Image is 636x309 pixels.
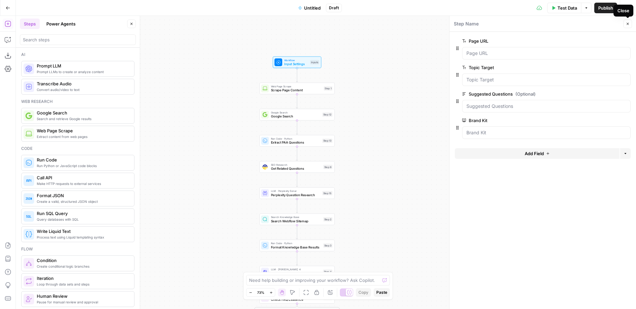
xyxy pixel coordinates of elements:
g: Edge from step_1 to step_12 [296,94,297,108]
g: Edge from step_2 to step_3 [296,225,297,239]
label: Topic Target [462,64,593,71]
div: Step 3 [323,243,333,247]
div: Ai [21,52,134,58]
span: Check FAQ Existence [271,297,321,302]
g: Edge from start to step_1 [296,68,297,82]
img: 9u0p4zbvbrir7uayayktvs1v5eg0 [263,164,268,169]
span: Get Related Questions [271,166,321,171]
span: Transcribe Audio [37,80,129,87]
span: Create a valid, structured JSON object [37,199,129,204]
div: Step 1 [324,86,332,91]
g: Edge from step_3 to step_4 [296,251,297,265]
div: Inputs [310,60,319,65]
div: WorkflowInput SettingsInputs [259,57,335,68]
span: Web Page Scrape [37,127,129,134]
span: Search Webflow Sitemap [271,219,321,224]
button: Publish [594,3,617,13]
div: Run Code · PythonFormat Knowledge Base ResultsStep 3 [259,240,335,251]
span: Add Field [525,150,544,157]
div: Step 13 [322,139,333,143]
span: Publish [598,5,613,11]
button: Steps [20,19,40,29]
span: Write Liquid Text [37,228,129,235]
div: Step 12 [322,112,333,117]
span: LLM · [PERSON_NAME] 4 [271,268,321,272]
div: Run Code · PythonExtract PAA QuestionsStep 13 [259,135,335,147]
input: Search steps [23,36,133,43]
div: Web research [21,99,134,105]
span: Call API [37,174,129,181]
span: Create conditional logic branches [37,264,129,269]
span: Google Search [271,110,320,114]
button: Copy [356,288,371,297]
div: Step 5 [323,296,333,300]
span: Format JSON [37,192,129,199]
span: Process text using Liquid templating syntax [37,235,129,240]
input: Brand Kit [466,129,626,136]
button: Add Field [455,148,619,159]
span: Search and retrieve Google results [37,116,129,121]
span: Untitled [304,5,321,11]
div: Step 2 [323,217,333,221]
span: Run Code · Python [271,242,321,245]
span: Copy [358,289,368,295]
g: Edge from step_13 to step_9 [296,147,297,160]
span: Run Code · Python [271,137,320,141]
span: Convert audio/video to text [37,87,129,92]
span: Google Search [37,110,129,116]
span: Query databases with SQL [37,217,129,222]
label: Suggested Questions [462,91,593,97]
span: Loop through data sets and steps [37,282,129,287]
div: ConditionCheck FAQ ExistenceStep 5 [259,292,335,304]
span: Run Python or JavaScript code blocks [37,163,129,168]
span: Search Knowledge Base [271,215,321,219]
span: Run Code [37,156,129,163]
g: Edge from step_15 to step_2 [296,199,297,213]
span: Extract content from web pages [37,134,129,139]
label: Brand Kit [462,117,593,124]
input: Topic Target [466,76,626,83]
span: Pause for manual review and approval [37,299,129,305]
div: Code [21,146,134,152]
span: Paste [376,289,387,295]
span: Draft [329,5,339,11]
span: (Optional) [515,91,536,97]
g: Edge from step_12 to step_13 [296,120,297,134]
span: Scrape Page Content [271,88,322,93]
span: Workflow [284,58,308,62]
span: Make HTTP requests to external services [37,181,129,186]
span: Format Knowledge Base Results [271,245,321,250]
div: LLM · Perplexity SonarPerplexity Question ResearchStep 15 [259,187,335,199]
div: Web Page ScrapeScrape Page ContentStep 1 [259,83,335,94]
div: Flow [21,246,134,252]
div: Google SearchGoogle SearchStep 12 [259,109,335,120]
span: Perplexity Question Research [271,193,320,198]
div: Close [617,7,629,14]
div: Step 15 [322,191,333,195]
span: Prompt LLM [37,63,129,69]
span: Web Page Scrape [271,84,322,88]
div: Step 9 [323,165,333,169]
input: Suggested Questions [466,103,626,110]
label: Page URL [462,38,593,44]
button: Power Agents [42,19,79,29]
span: Run SQL Query [37,210,129,217]
span: Input Settings [284,62,308,66]
span: SEO Research [271,163,321,167]
span: Iteration [37,275,129,282]
div: SEO ResearchGet Related QuestionsStep 9 [259,161,335,173]
button: Test Data [547,3,581,13]
span: Extract PAA Questions [271,140,320,145]
span: Prompt LLMs to create or analyze content [37,69,129,74]
span: Test Data [557,5,577,11]
span: Human Review [37,293,129,299]
div: Search Knowledge BaseSearch Webflow SitemapStep 2 [259,213,335,225]
div: LLM · [PERSON_NAME] 4Analyze Existing FAQsStep 4 [259,266,335,278]
span: LLM · Perplexity Sonar [271,189,320,193]
button: Paste [374,288,390,297]
span: Analyze Existing FAQs [271,271,321,276]
span: Condition [37,257,129,264]
input: Page URL [466,50,626,57]
button: Untitled [294,3,325,13]
span: Google Search [271,114,320,119]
